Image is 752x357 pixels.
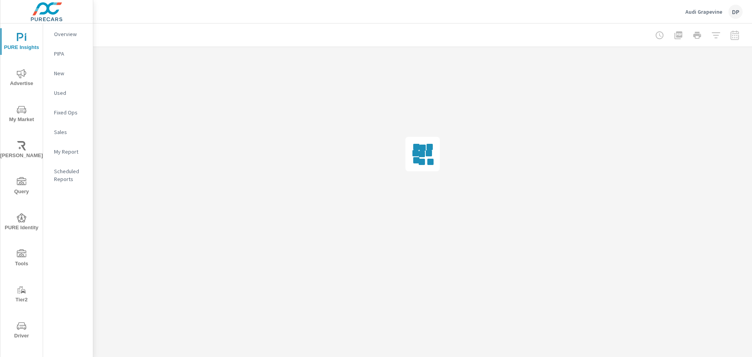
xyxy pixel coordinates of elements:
div: Scheduled Reports [43,165,93,185]
p: Used [54,89,87,97]
div: Used [43,87,93,99]
div: DP [728,5,743,19]
span: Tier2 [3,285,40,304]
p: Fixed Ops [54,109,87,116]
p: Sales [54,128,87,136]
span: Advertise [3,69,40,88]
div: Overview [43,28,93,40]
div: My Report [43,146,93,158]
span: PURE Insights [3,33,40,52]
p: Audi Grapevine [685,8,722,15]
span: PURE Identity [3,213,40,232]
span: My Market [3,105,40,124]
p: PIPA [54,50,87,58]
span: Driver [3,321,40,341]
span: [PERSON_NAME] [3,141,40,160]
p: My Report [54,148,87,156]
span: Tools [3,249,40,268]
div: New [43,67,93,79]
div: PIPA [43,48,93,60]
p: Overview [54,30,87,38]
div: Sales [43,126,93,138]
div: Fixed Ops [43,107,93,118]
p: New [54,69,87,77]
span: Query [3,177,40,196]
p: Scheduled Reports [54,167,87,183]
